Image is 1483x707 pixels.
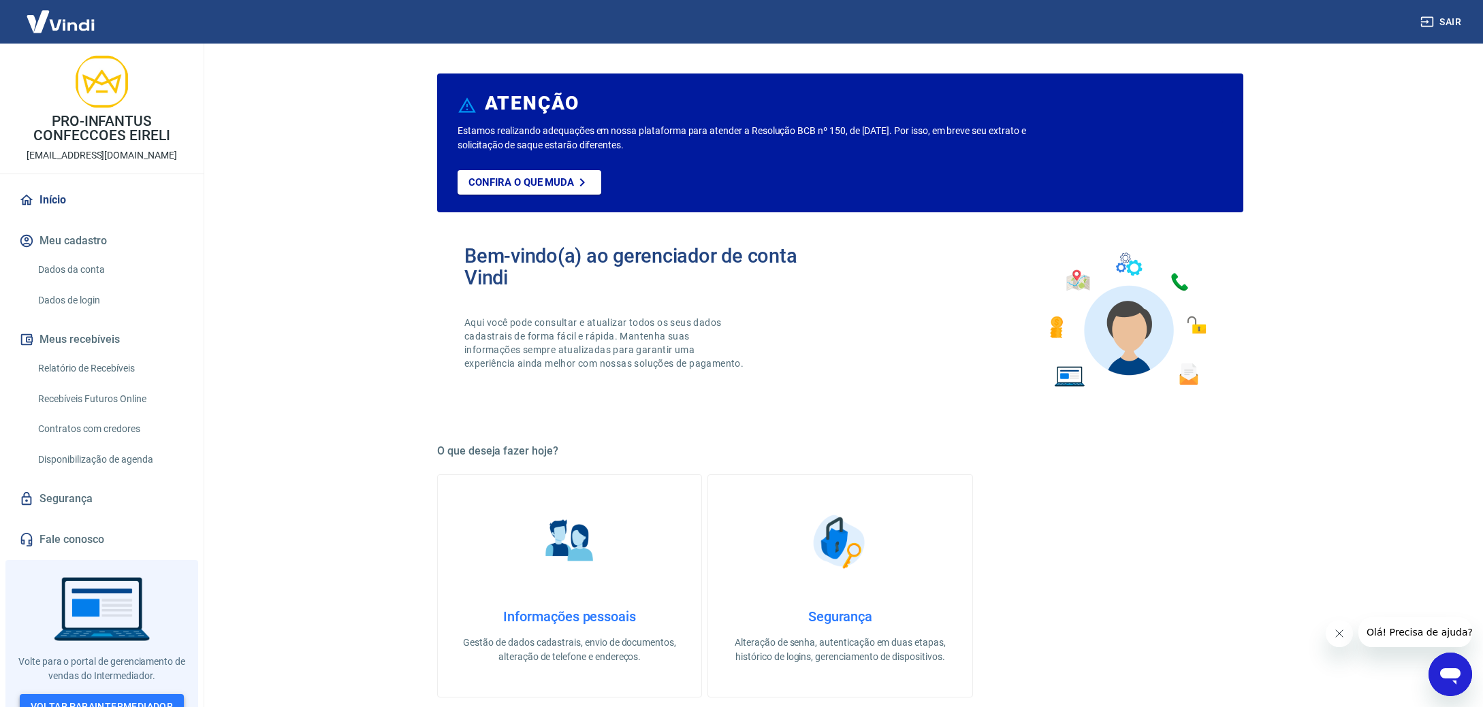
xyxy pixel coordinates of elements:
button: Meu cadastro [16,226,187,256]
img: Imagem de um avatar masculino com diversos icones exemplificando as funcionalidades do gerenciado... [1038,245,1216,395]
button: Meus recebíveis [16,325,187,355]
p: Alteração de senha, autenticação em duas etapas, histórico de logins, gerenciamento de dispositivos. [730,636,950,664]
a: Recebíveis Futuros Online [33,385,187,413]
h5: O que deseja fazer hoje? [437,444,1243,458]
p: [EMAIL_ADDRESS][DOMAIN_NAME] [27,148,177,163]
iframe: Mensagem da empresa [1358,617,1472,647]
h4: Informações pessoais [460,608,680,625]
p: Estamos realizando adequações em nossa plataforma para atender a Resolução BCB nº 150, de [DATE].... [458,124,1070,152]
a: Fale conosco [16,525,187,555]
span: Olá! Precisa de ajuda? [8,10,114,20]
h4: Segurança [730,608,950,625]
p: Confira o que muda [468,176,574,188]
img: 2a41eab2-7f20-459b-bf7b-655bd8c2b238.jpeg [75,54,129,109]
a: Dados da conta [33,256,187,284]
a: Relatório de Recebíveis [33,355,187,382]
h2: Bem-vindo(a) ao gerenciador de conta Vindi [464,245,840,289]
a: Informações pessoaisInformações pessoaisGestão de dados cadastrais, envio de documentos, alteraçã... [437,474,702,697]
a: Confira o que muda [458,170,601,195]
a: Segurança [16,484,187,514]
p: Aqui você pode consultar e atualizar todos os seus dados cadastrais de forma fácil e rápida. Mant... [464,316,746,370]
img: Vindi [16,1,105,42]
img: Segurança [806,508,874,576]
iframe: Fechar mensagem [1326,620,1353,647]
a: Dados de login [33,286,187,314]
a: SegurançaSegurançaAlteração de senha, autenticação em duas etapas, histórico de logins, gerenciam... [707,474,972,697]
p: Gestão de dados cadastrais, envio de documentos, alteração de telefone e endereços. [460,636,680,664]
a: Disponibilização de agenda [33,446,187,474]
h6: ATENÇÃO [485,97,579,110]
button: Sair [1418,10,1467,35]
iframe: Botão para abrir a janela de mensagens [1429,653,1472,696]
a: Início [16,185,187,215]
img: Informações pessoais [536,508,604,576]
a: Contratos com credores [33,415,187,443]
p: PRO-INFANTUS CONFECCOES EIRELI [11,114,193,143]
